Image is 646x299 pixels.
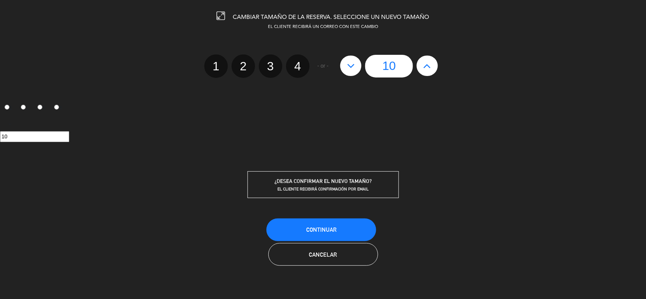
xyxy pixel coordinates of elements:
[5,105,9,110] input: 1
[309,251,337,258] span: Cancelar
[37,105,42,110] input: 3
[21,105,26,110] input: 2
[318,62,329,70] span: - or -
[54,105,59,110] input: 4
[204,54,228,78] label: 1
[266,218,376,241] button: Continuar
[259,54,282,78] label: 3
[268,25,378,29] span: EL CLIENTE RECIBIRÁ UN CORREO CON ESTE CAMBIO
[233,14,430,20] span: CAMBIAR TAMAÑO DE LA RESERVA. SELECCIONE UN NUEVO TAMAÑO
[286,54,310,78] label: 4
[277,186,369,192] span: EL CLIENTE RECIBIRÁ CONFIRMACIÓN POR EMAIL
[17,102,33,115] label: 2
[268,243,378,266] button: Cancelar
[50,102,66,115] label: 4
[274,178,372,184] span: ¿DESEA CONFIRMAR EL NUEVO TAMAÑO?
[306,226,336,233] span: Continuar
[232,54,255,78] label: 2
[33,102,50,115] label: 3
